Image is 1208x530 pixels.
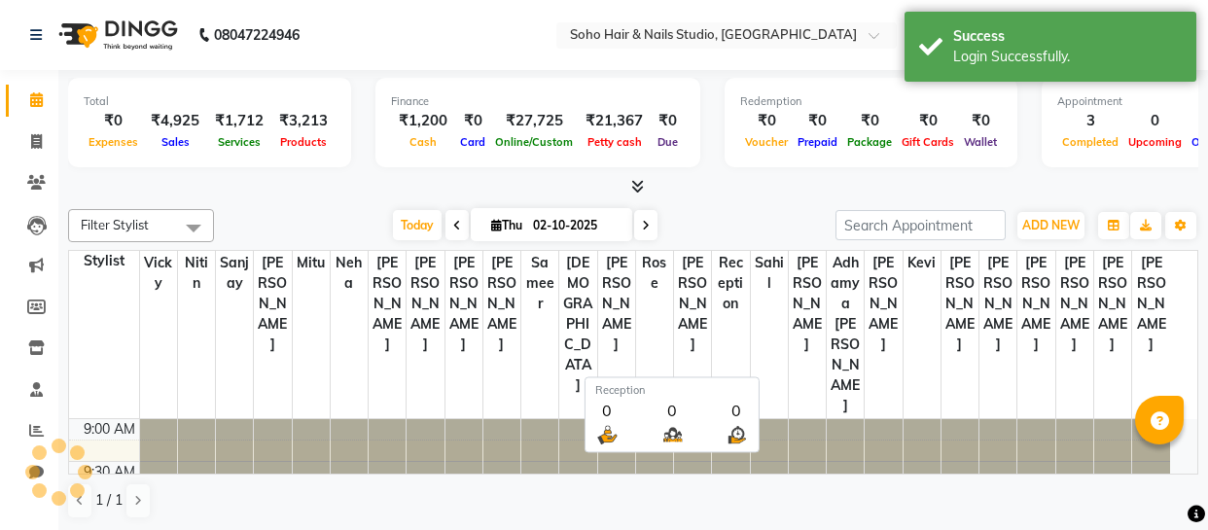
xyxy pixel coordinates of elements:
div: Reception [595,382,749,399]
div: 0 [659,399,684,422]
span: Thu [486,218,527,232]
div: Finance [391,93,685,110]
input: Search Appointment [835,210,1006,240]
span: [PERSON_NAME] [942,251,978,357]
span: Petty cash [583,135,647,149]
div: 3 [1057,110,1123,132]
span: [PERSON_NAME] [369,251,406,357]
span: [PERSON_NAME] [407,251,444,357]
div: ₹0 [651,110,685,132]
span: Today [393,210,442,240]
span: [PERSON_NAME] [789,251,826,357]
span: Expenses [84,135,143,149]
span: Completed [1057,135,1123,149]
img: logo [50,8,183,62]
span: Adhamya [PERSON_NAME] [827,251,864,418]
span: [PERSON_NAME] [865,251,902,357]
span: Kevi [904,251,941,275]
img: serve.png [595,422,620,446]
span: [PERSON_NAME] [598,251,635,357]
span: Filter Stylist [81,217,149,232]
span: [PERSON_NAME] [1056,251,1093,357]
span: Gift Cards [897,135,959,149]
span: Voucher [740,135,793,149]
span: Vicky [140,251,177,296]
span: [PERSON_NAME] [979,251,1016,357]
button: ADD NEW [1017,212,1084,239]
span: [PERSON_NAME] [1017,251,1054,357]
div: ₹0 [740,110,793,132]
span: Online/Custom [490,135,578,149]
div: 9:00 AM [80,419,139,440]
div: ₹4,925 [143,110,207,132]
span: sameer [521,251,558,316]
span: ADD NEW [1022,218,1080,232]
span: [PERSON_NAME] [674,251,711,357]
span: Cash [405,135,442,149]
b: 08047224946 [214,8,300,62]
img: wait_time.png [725,422,749,446]
span: [PERSON_NAME] [254,251,291,357]
span: Nitin [178,251,215,296]
div: ₹1,200 [391,110,455,132]
span: Products [275,135,332,149]
div: ₹21,367 [578,110,651,132]
div: ₹0 [793,110,842,132]
div: 9:30 AM [80,462,139,482]
div: ₹27,725 [490,110,578,132]
span: 1 / 1 [95,490,123,511]
span: Sanjay [216,251,253,296]
div: ₹1,712 [207,110,271,132]
span: Upcoming [1123,135,1187,149]
span: Reception [712,251,749,316]
input: 2025-10-02 [527,211,624,240]
div: ₹0 [959,110,1002,132]
span: Neha [331,251,368,296]
span: Prepaid [793,135,842,149]
div: ₹0 [842,110,897,132]
div: 0 [1123,110,1187,132]
span: [PERSON_NAME] [445,251,482,357]
span: Sales [157,135,195,149]
span: Sahil [751,251,788,296]
span: [PERSON_NAME] [1132,251,1170,357]
span: [DEMOGRAPHIC_DATA] [559,251,596,398]
span: Rose [636,251,673,296]
div: ₹0 [455,110,490,132]
span: Package [842,135,897,149]
div: Total [84,93,336,110]
div: 0 [725,399,749,422]
span: Due [653,135,683,149]
div: Login Successfully. [953,47,1182,67]
span: Card [455,135,490,149]
div: ₹0 [84,110,143,132]
div: ₹0 [897,110,959,132]
span: [PERSON_NAME] [483,251,520,357]
div: Redemption [740,93,1002,110]
span: Services [213,135,266,149]
span: [PERSON_NAME] [1094,251,1131,357]
span: Wallet [959,135,1002,149]
div: 0 [595,399,620,422]
img: queue.png [659,422,684,446]
span: Mitu [293,251,330,275]
div: Success [953,26,1182,47]
div: Stylist [69,251,139,271]
div: ₹3,213 [271,110,336,132]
